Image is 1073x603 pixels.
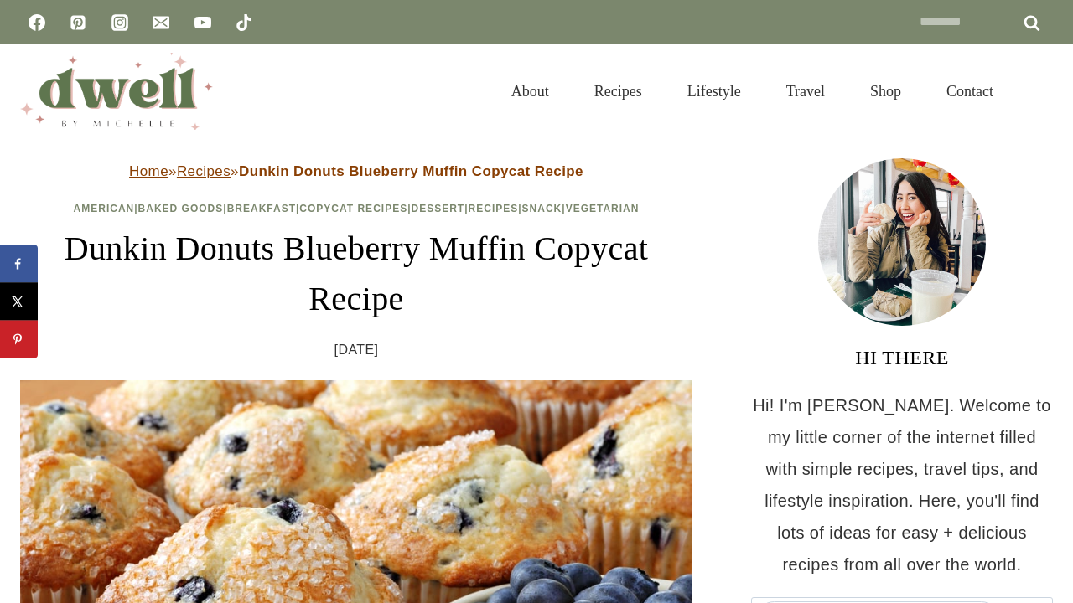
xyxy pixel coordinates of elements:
[665,62,764,121] a: Lifestyle
[764,62,848,121] a: Travel
[103,6,137,39] a: Instagram
[20,6,54,39] a: Facebook
[489,62,572,121] a: About
[20,53,213,130] img: DWELL by michelle
[129,163,583,179] span: » »
[522,203,562,214] a: Snack
[144,6,178,39] a: Email
[1024,77,1053,106] button: View Search Form
[61,6,95,39] a: Pinterest
[848,62,924,121] a: Shop
[129,163,168,179] a: Home
[566,203,640,214] a: Vegetarian
[227,6,261,39] a: TikTok
[177,163,231,179] a: Recipes
[138,203,224,214] a: Baked Goods
[227,203,296,214] a: Breakfast
[412,203,465,214] a: Dessert
[469,203,519,214] a: Recipes
[239,163,583,179] strong: Dunkin Donuts Blueberry Muffin Copycat Recipe
[751,389,1053,580] p: Hi! I'm [PERSON_NAME]. Welcome to my little corner of the internet filled with simple recipes, tr...
[572,62,665,121] a: Recipes
[74,203,640,214] span: | | | | | | |
[186,6,220,39] a: YouTube
[489,62,1016,121] nav: Primary Navigation
[334,338,379,363] time: [DATE]
[751,343,1053,373] h3: HI THERE
[924,62,1016,121] a: Contact
[20,224,692,324] h1: Dunkin Donuts Blueberry Muffin Copycat Recipe
[74,203,135,214] a: American
[299,203,407,214] a: Copycat Recipes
